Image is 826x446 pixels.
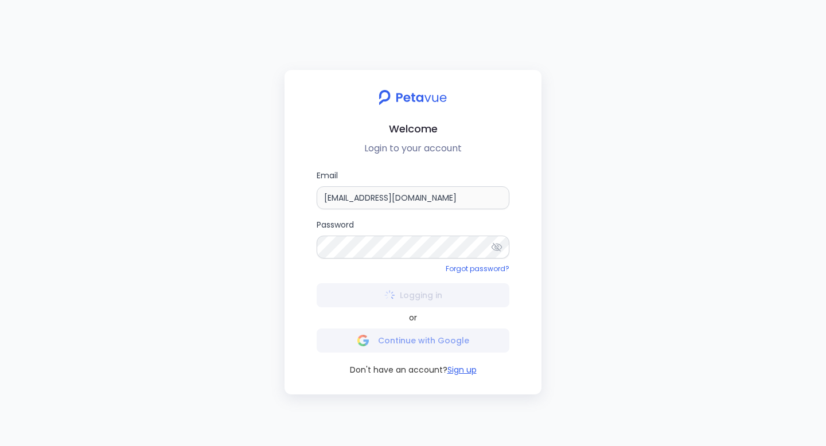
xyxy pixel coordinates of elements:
[317,186,509,209] input: Email
[317,218,509,259] label: Password
[447,364,477,376] button: Sign up
[317,169,509,209] label: Email
[371,84,454,111] img: petavue logo
[446,264,509,273] a: Forgot password?
[317,236,509,259] input: Password
[350,364,447,376] span: Don't have an account?
[294,142,532,155] p: Login to your account
[294,120,532,137] h2: Welcome
[409,312,417,324] span: or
